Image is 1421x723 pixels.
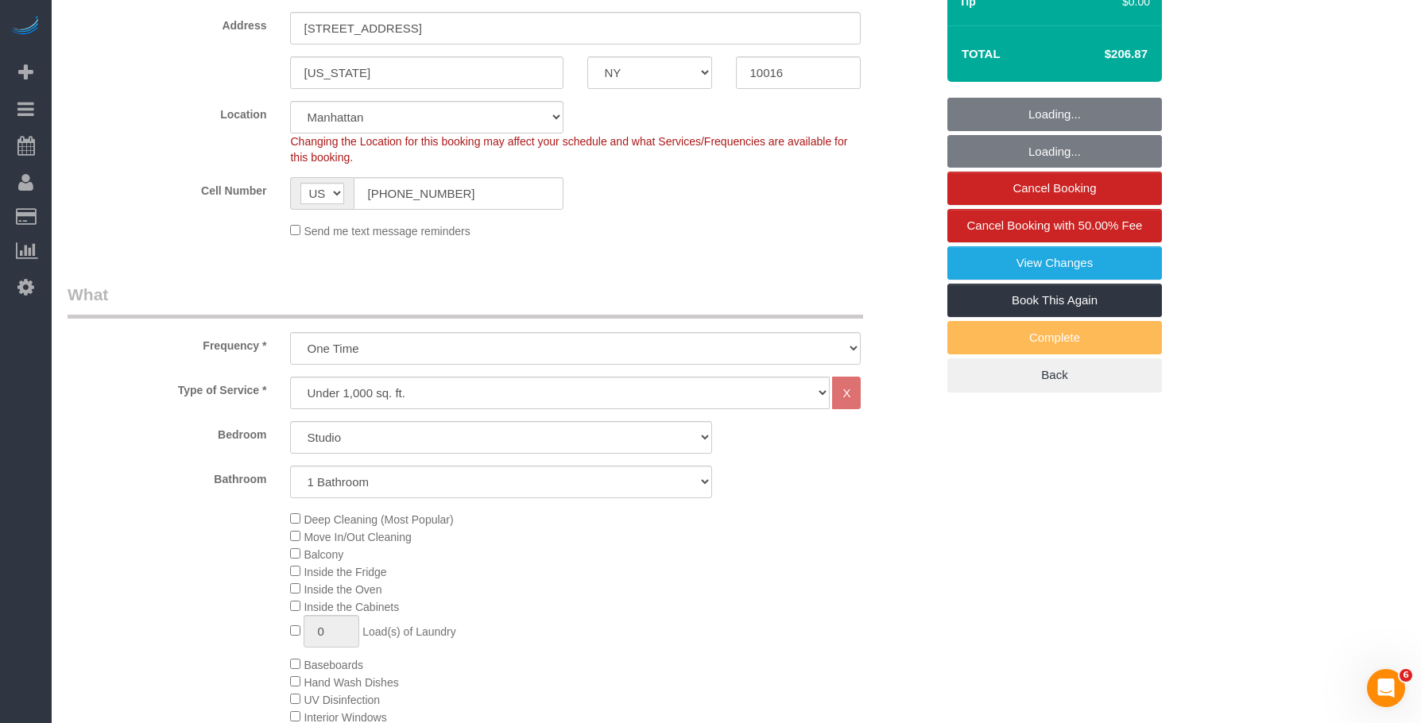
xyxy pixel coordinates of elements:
[304,676,398,689] span: Hand Wash Dishes
[304,513,453,526] span: Deep Cleaning (Most Popular)
[304,694,380,706] span: UV Disinfection
[947,358,1162,392] a: Back
[304,583,381,596] span: Inside the Oven
[56,101,278,122] label: Location
[304,225,470,238] span: Send me text message reminders
[947,209,1162,242] a: Cancel Booking with 50.00% Fee
[68,283,863,319] legend: What
[1367,669,1405,707] iframe: Intercom live chat
[290,56,563,89] input: City
[947,284,1162,317] a: Book This Again
[947,172,1162,205] a: Cancel Booking
[1400,669,1412,682] span: 6
[304,531,411,543] span: Move In/Out Cleaning
[947,246,1162,280] a: View Changes
[304,566,386,578] span: Inside the Fridge
[56,377,278,398] label: Type of Service *
[354,177,563,210] input: Cell Number
[1057,48,1148,61] h4: $206.87
[56,421,278,443] label: Bedroom
[56,12,278,33] label: Address
[290,135,847,164] span: Changing the Location for this booking may affect your schedule and what Services/Frequencies are...
[56,177,278,199] label: Cell Number
[56,466,278,487] label: Bathroom
[304,659,363,671] span: Baseboards
[304,548,343,561] span: Balcony
[967,218,1143,232] span: Cancel Booking with 50.00% Fee
[56,332,278,354] label: Frequency *
[362,625,456,638] span: Load(s) of Laundry
[304,601,399,613] span: Inside the Cabinets
[736,56,861,89] input: Zip Code
[10,16,41,38] img: Automaid Logo
[962,47,1001,60] strong: Total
